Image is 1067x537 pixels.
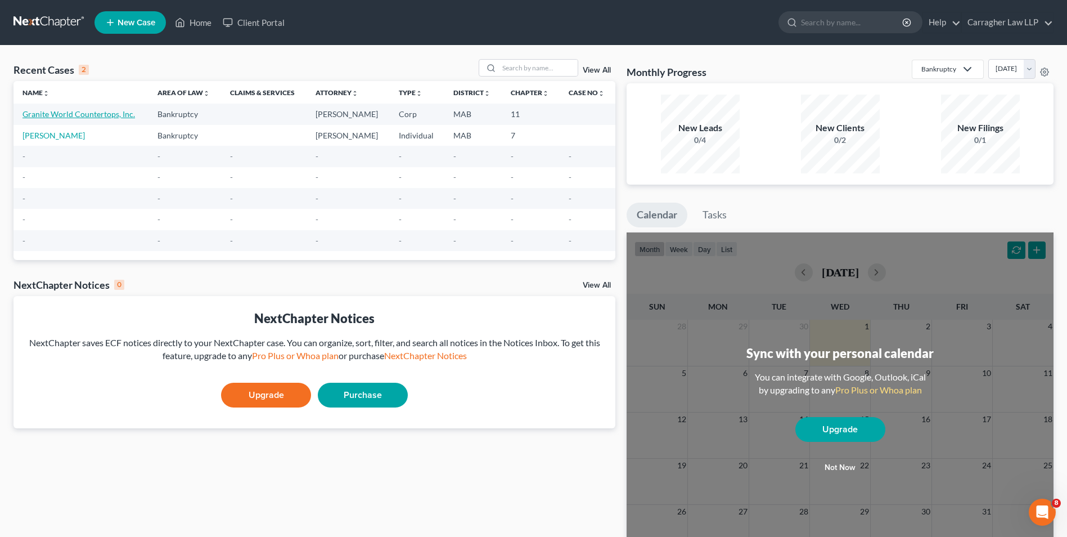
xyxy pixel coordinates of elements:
[511,172,514,182] span: -
[118,19,155,27] span: New Case
[13,278,124,292] div: NextChapter Notices
[230,214,233,224] span: -
[941,135,1020,146] div: 0/1
[157,214,160,224] span: -
[22,88,49,97] a: Nameunfold_more
[316,236,318,245] span: -
[598,90,605,97] i: unfold_more
[230,194,233,203] span: -
[746,344,934,362] div: Sync with your personal calendar
[569,151,571,161] span: -
[316,194,318,203] span: -
[511,194,514,203] span: -
[22,337,606,363] div: NextChapter saves ECF notices directly to your NextChapter case. You can organize, sort, filter, ...
[399,151,402,161] span: -
[569,194,571,203] span: -
[453,194,456,203] span: -
[399,236,402,245] span: -
[169,12,217,33] a: Home
[307,125,390,146] td: [PERSON_NAME]
[352,90,358,97] i: unfold_more
[923,12,961,33] a: Help
[569,172,571,182] span: -
[399,88,422,97] a: Typeunfold_more
[569,214,571,224] span: -
[13,63,89,77] div: Recent Cases
[627,203,687,227] a: Calendar
[801,135,880,146] div: 0/2
[569,88,605,97] a: Case Nounfold_more
[157,88,210,97] a: Area of Lawunfold_more
[230,172,233,182] span: -
[444,104,501,124] td: MAB
[1052,499,1061,508] span: 8
[157,194,160,203] span: -
[661,135,740,146] div: 0/4
[511,151,514,161] span: -
[221,81,307,104] th: Claims & Services
[157,236,160,245] span: -
[157,151,160,161] span: -
[230,151,233,161] span: -
[453,172,456,182] span: -
[22,151,25,161] span: -
[444,125,501,146] td: MAB
[22,172,25,182] span: -
[484,90,490,97] i: unfold_more
[583,66,611,74] a: View All
[569,236,571,245] span: -
[502,104,560,124] td: 11
[230,236,233,245] span: -
[962,12,1053,33] a: Carragher Law LLP
[157,172,160,182] span: -
[316,88,358,97] a: Attorneyunfold_more
[399,172,402,182] span: -
[217,12,290,33] a: Client Portal
[453,214,456,224] span: -
[502,125,560,146] td: 7
[661,122,740,135] div: New Leads
[307,104,390,124] td: [PERSON_NAME]
[941,122,1020,135] div: New Filings
[453,88,490,97] a: Districtunfold_more
[22,214,25,224] span: -
[43,90,49,97] i: unfold_more
[453,236,456,245] span: -
[583,281,611,289] a: View All
[627,65,706,79] h3: Monthly Progress
[795,417,885,442] a: Upgrade
[499,60,578,76] input: Search by name...
[453,151,456,161] span: -
[835,384,922,395] a: Pro Plus or Whoa plan
[384,350,467,361] a: NextChapter Notices
[22,109,135,119] a: Granite World Countertops, Inc.
[390,125,444,146] td: Individual
[692,203,737,227] a: Tasks
[252,350,339,361] a: Pro Plus or Whoa plan
[221,383,311,408] a: Upgrade
[801,12,904,33] input: Search by name...
[801,122,880,135] div: New Clients
[148,125,221,146] td: Bankruptcy
[921,64,956,74] div: Bankruptcy
[399,194,402,203] span: -
[22,236,25,245] span: -
[1029,499,1056,526] iframe: Intercom live chat
[203,90,210,97] i: unfold_more
[316,172,318,182] span: -
[318,383,408,408] a: Purchase
[750,371,930,397] div: You can integrate with Google, Outlook, iCal by upgrading to any
[511,236,514,245] span: -
[148,104,221,124] td: Bankruptcy
[114,280,124,290] div: 0
[22,131,85,140] a: [PERSON_NAME]
[79,65,89,75] div: 2
[542,90,549,97] i: unfold_more
[316,214,318,224] span: -
[22,310,606,327] div: NextChapter Notices
[416,90,422,97] i: unfold_more
[399,214,402,224] span: -
[511,214,514,224] span: -
[22,194,25,203] span: -
[316,151,318,161] span: -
